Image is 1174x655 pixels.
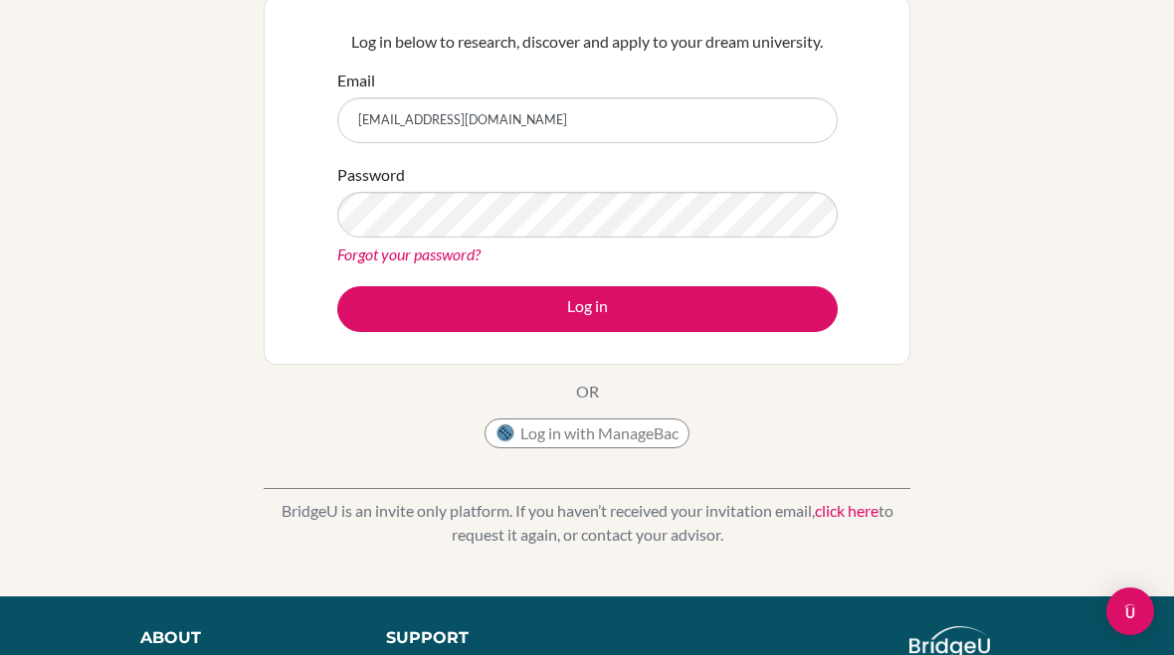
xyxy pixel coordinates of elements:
[337,69,375,92] label: Email
[485,418,689,448] button: Log in with ManageBac
[815,501,879,520] a: click here
[337,30,838,54] p: Log in below to research, discover and apply to your dream university.
[337,163,405,187] label: Password
[140,626,341,650] div: About
[337,286,838,332] button: Log in
[386,626,568,650] div: Support
[264,499,910,547] p: BridgeU is an invite only platform. If you haven’t received your invitation email, to request it ...
[337,245,481,263] a: Forgot your password?
[1106,587,1154,635] div: Open Intercom Messenger
[576,380,599,404] p: OR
